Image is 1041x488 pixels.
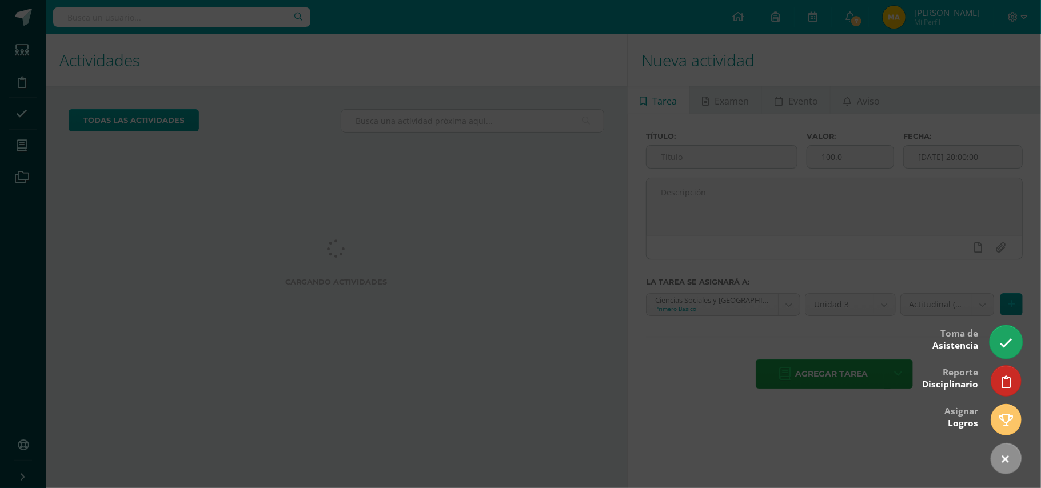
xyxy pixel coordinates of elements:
div: Toma de [932,320,978,357]
div: Asignar [944,398,978,435]
span: Logros [948,417,978,429]
span: Disciplinario [922,378,978,390]
div: Reporte [922,359,978,396]
span: Asistencia [932,339,978,351]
